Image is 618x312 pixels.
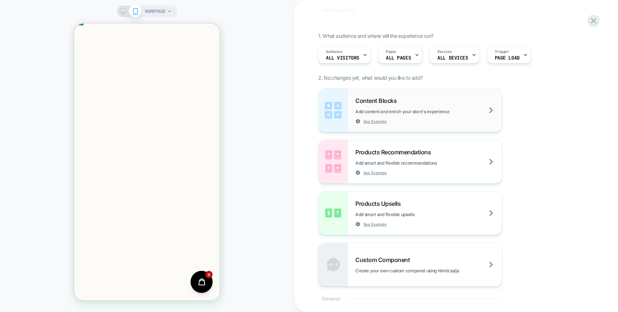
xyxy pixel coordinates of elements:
span: Page Load [495,55,520,61]
span: 1. What audience and where will the experience run? [318,33,433,39]
span: Audience [326,49,342,54]
span: Pages [386,49,396,54]
span: Trigger [495,49,509,54]
div: General [318,287,502,311]
span: Products Upsells [355,200,404,207]
span: 2. No changes yet, what would you like to add? [318,75,423,81]
span: + Add more info [318,7,355,13]
span: See Example [363,119,387,124]
span: ALL DEVICES [437,55,468,61]
span: Add smart and flexible recommendations [355,160,474,166]
span: See Example [363,170,387,175]
span: Custom Component [355,256,413,263]
span: Content Blocks [355,97,400,104]
span: Create your own custom componet using html/css/js [355,268,496,273]
span: Products Recommendations [355,148,434,156]
span: See Example [363,222,387,227]
span: All Visitors [326,55,359,61]
span: Devices [437,49,452,54]
span: Add content and enrich your store's experience [355,109,486,114]
span: HOMEPAGE [145,6,166,17]
span: ALL PAGES [386,55,411,61]
span: Add smart and flexible upsells [355,212,451,217]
